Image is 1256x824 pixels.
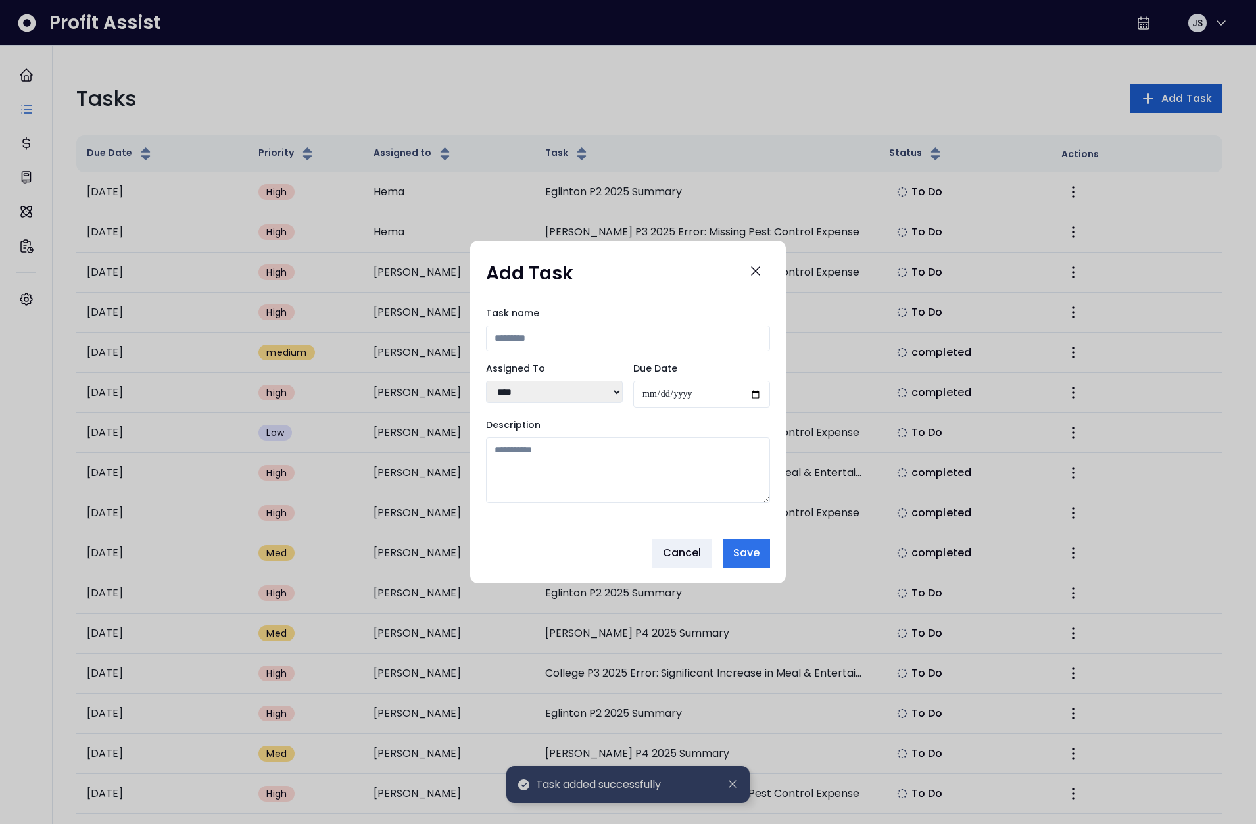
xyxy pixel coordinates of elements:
span: Cancel [663,545,702,561]
button: Cancel [652,539,712,568]
button: Save [723,539,770,568]
h1: Add Task [486,262,573,285]
label: Description [486,418,770,432]
span: Save [733,545,760,561]
label: Due Date [633,362,770,376]
button: Close [741,256,770,285]
label: Assigned To [486,362,623,376]
label: Task name [486,306,770,320]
